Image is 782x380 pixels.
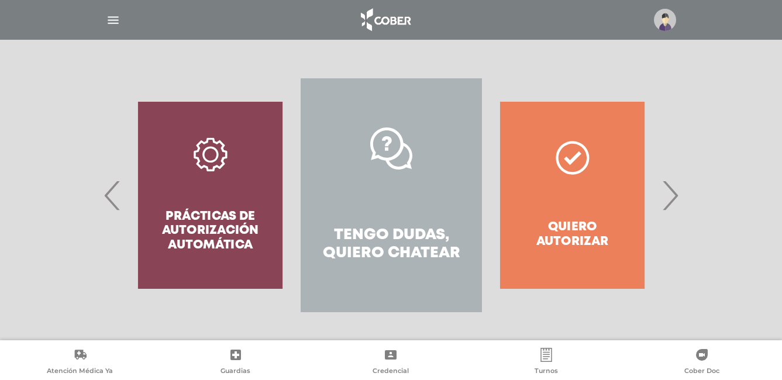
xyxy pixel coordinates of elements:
img: profile-placeholder.svg [654,9,676,31]
span: Turnos [535,367,558,377]
span: Cober Doc [684,367,719,377]
a: Atención Médica Ya [2,348,158,378]
a: Guardias [158,348,314,378]
span: Previous [101,164,124,227]
span: Credencial [373,367,409,377]
span: Guardias [221,367,250,377]
a: Tengo dudas, quiero chatear [301,78,481,312]
h4: Tengo dudas, quiero chatear [322,226,460,262]
img: logo_cober_home-white.png [354,6,416,34]
a: Cober Doc [624,348,780,378]
span: Atención Médica Ya [47,367,113,377]
img: Cober_menu-lines-white.svg [106,13,120,27]
a: Credencial [314,348,469,378]
span: Next [659,164,681,227]
a: Turnos [468,348,624,378]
